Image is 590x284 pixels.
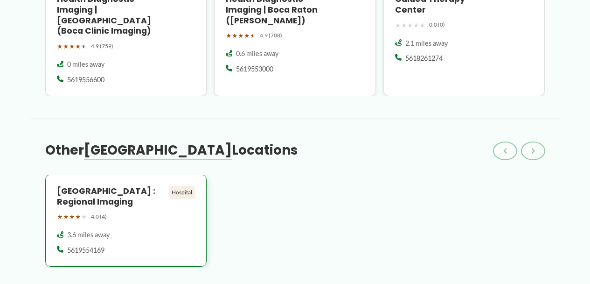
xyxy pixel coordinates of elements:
h4: [GEOGRAPHIC_DATA] : Regional Imaging [57,186,166,207]
span: ★ [419,19,425,31]
span: ★ [413,19,419,31]
span: ★ [401,19,407,31]
span: ★ [75,40,81,52]
span: ★ [57,211,63,223]
button: ‹ [493,142,517,160]
h3: Other Locations [45,142,298,159]
span: 2.1 miles away [405,39,448,48]
span: ★ [81,211,87,223]
span: 5619556600 [67,75,104,85]
span: 0.0 (0) [429,20,445,30]
span: ‹ [503,145,507,156]
span: ★ [250,29,256,42]
span: ★ [244,29,250,42]
span: › [531,145,535,156]
span: ★ [226,29,232,42]
span: ★ [81,40,87,52]
a: [GEOGRAPHIC_DATA] : Regional Imaging Hospital ★★★★★ 4.0 (4) 3.6 miles away 5619554169 [45,175,207,268]
span: 3.6 miles away [67,230,110,240]
span: ★ [63,40,69,52]
span: ★ [69,211,75,223]
span: ★ [63,211,69,223]
span: 0.6 miles away [236,49,278,58]
span: ★ [69,40,75,52]
span: ★ [75,211,81,223]
span: 4.0 (4) [91,212,107,222]
span: 5618261274 [405,54,443,63]
span: 4.9 (759) [91,41,113,51]
span: ★ [232,29,238,42]
span: 4.9 (708) [260,30,282,41]
span: 5619553000 [236,64,273,74]
span: ★ [407,19,413,31]
span: 5619554169 [67,246,104,255]
span: ★ [395,19,401,31]
span: 0 miles away [67,60,104,69]
span: ★ [238,29,244,42]
span: ★ [57,40,63,52]
div: Hospital [169,186,195,199]
button: › [521,142,545,160]
span: [GEOGRAPHIC_DATA] [84,141,232,159]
